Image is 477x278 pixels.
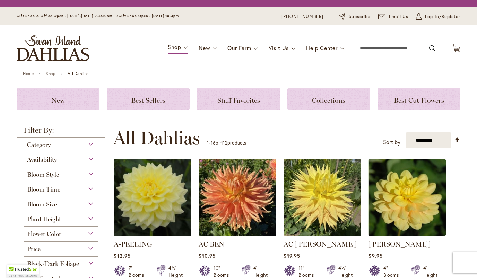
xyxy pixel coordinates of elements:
[383,136,402,149] label: Sort by:
[368,240,430,248] a: [PERSON_NAME]
[284,159,361,236] img: AC Jeri
[27,156,57,164] span: Availability
[27,245,41,253] span: Price
[27,186,60,193] span: Bloom Time
[131,96,165,104] span: Best Sellers
[284,231,361,238] a: AC Jeri
[27,230,61,238] span: Flower Color
[27,141,51,149] span: Category
[378,88,460,110] a: Best Cut Flowers
[68,71,89,76] strong: All Dahlias
[416,13,460,20] a: Log In/Register
[113,128,200,148] span: All Dahlias
[114,240,152,248] a: A-PEELING
[306,44,338,52] span: Help Center
[349,13,371,20] span: Subscribe
[27,171,59,178] span: Bloom Style
[168,43,181,50] span: Shop
[114,252,130,259] span: $12.95
[51,96,65,104] span: New
[17,13,119,18] span: Gift Shop & Office Open - [DATE]-[DATE] 9-4:30pm /
[389,13,409,20] span: Email Us
[211,139,216,146] span: 16
[107,88,190,110] a: Best Sellers
[17,88,99,110] a: New
[269,44,289,52] span: Visit Us
[197,88,280,110] a: Staff Favorites
[207,139,209,146] span: 1
[220,139,227,146] span: 412
[207,137,246,148] p: - of products
[312,96,345,104] span: Collections
[281,13,323,20] a: [PHONE_NUMBER]
[425,13,460,20] span: Log In/Register
[114,159,191,236] img: A-Peeling
[27,215,61,223] span: Plant Height
[199,231,276,238] a: AC BEN
[284,252,300,259] span: $19.95
[287,88,370,110] a: Collections
[199,44,210,52] span: New
[119,13,179,18] span: Gift Shop Open - [DATE] 10-3pm
[394,96,444,104] span: Best Cut Flowers
[217,96,260,104] span: Staff Favorites
[114,231,191,238] a: A-Peeling
[5,253,25,273] iframe: Launch Accessibility Center
[429,43,435,54] button: Search
[368,231,446,238] a: AHOY MATEY
[27,201,57,208] span: Bloom Size
[199,252,215,259] span: $10.95
[17,127,105,138] strong: Filter By:
[378,13,409,20] a: Email Us
[284,240,356,248] a: AC [PERSON_NAME]
[17,35,89,61] a: store logo
[368,159,446,236] img: AHOY MATEY
[199,240,224,248] a: AC BEN
[46,71,55,76] a: Shop
[339,13,371,20] a: Subscribe
[368,252,382,259] span: $9.95
[23,71,34,76] a: Home
[227,44,251,52] span: Our Farm
[199,159,276,236] img: AC BEN
[27,260,79,268] span: Black/Dark Foliage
